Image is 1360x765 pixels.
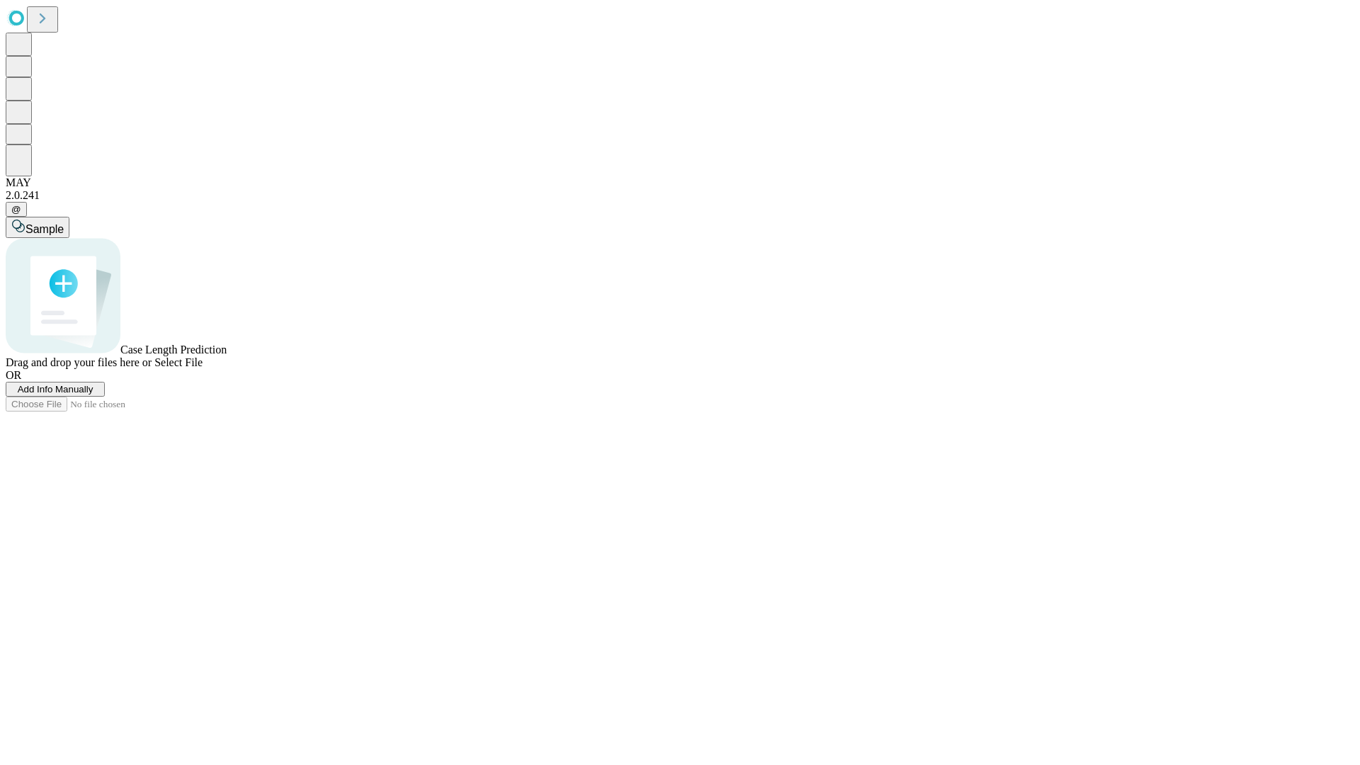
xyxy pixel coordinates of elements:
button: Sample [6,217,69,238]
button: Add Info Manually [6,382,105,397]
span: Add Info Manually [18,384,93,395]
span: @ [11,204,21,215]
span: Case Length Prediction [120,344,227,356]
button: @ [6,202,27,217]
span: Sample [25,223,64,235]
div: 2.0.241 [6,189,1354,202]
div: MAY [6,176,1354,189]
span: Select File [154,356,203,368]
span: Drag and drop your files here or [6,356,152,368]
span: OR [6,369,21,381]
